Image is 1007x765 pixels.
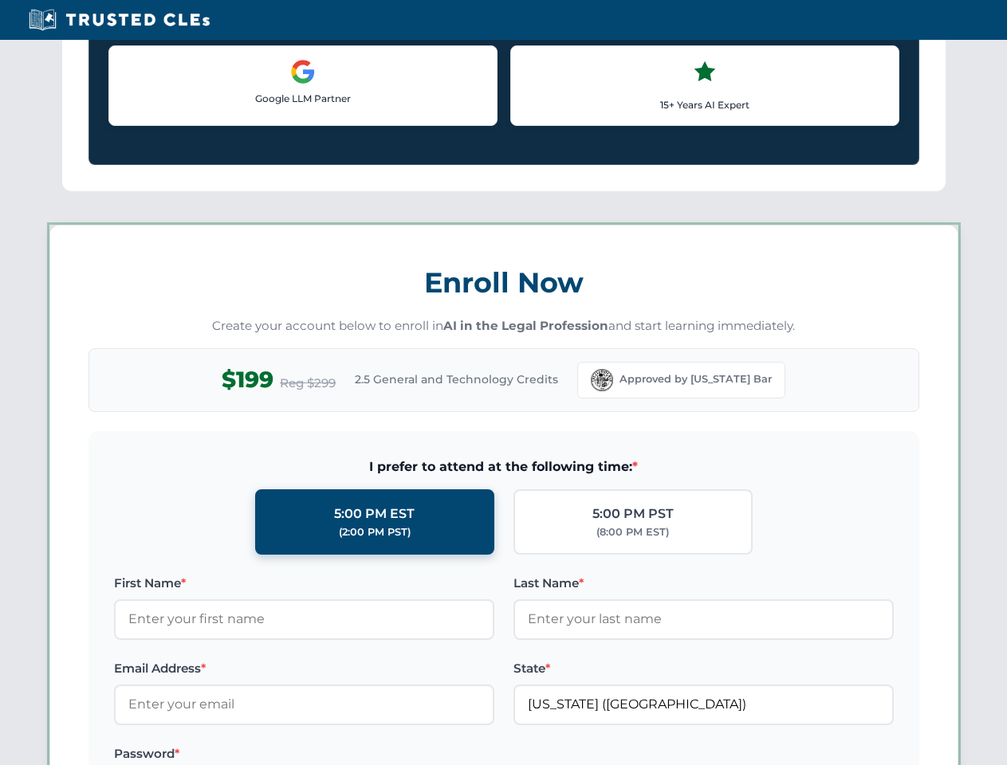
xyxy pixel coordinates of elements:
label: State [513,659,894,678]
p: Create your account below to enroll in and start learning immediately. [89,317,919,335]
p: Google LLM Partner [122,91,484,106]
input: Enter your last name [513,599,894,639]
label: Email Address [114,659,494,678]
span: Approved by [US_STATE] Bar [620,371,772,387]
input: Enter your email [114,685,494,724]
strong: AI in the Legal Profession [443,318,608,333]
img: Trusted CLEs [24,8,214,32]
div: 5:00 PM PST [592,504,674,524]
label: Last Name [513,574,894,593]
label: Password [114,744,494,763]
div: (2:00 PM PST) [339,524,411,540]
div: 5:00 PM EST [334,504,415,524]
input: Florida (FL) [513,685,894,724]
img: Google [290,59,316,84]
label: First Name [114,574,494,593]
p: 15+ Years AI Expert [524,97,886,112]
span: Reg $299 [280,374,336,393]
span: 2.5 General and Technology Credits [355,371,558,388]
input: Enter your first name [114,599,494,639]
span: I prefer to attend at the following time: [114,457,894,477]
h3: Enroll Now [89,257,919,308]
img: Florida Bar [591,369,613,391]
div: (8:00 PM EST) [596,524,669,540]
span: $199 [222,362,273,398]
